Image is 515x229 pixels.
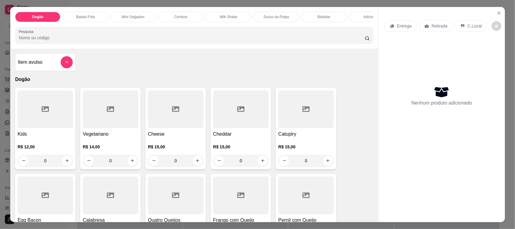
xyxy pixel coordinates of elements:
p: Combos [174,15,188,19]
p: Dogão [15,76,373,83]
button: decrease-product-quantity [84,156,94,166]
p: Nenhum produto adicionado [411,99,472,107]
p: Milk Shake [220,15,237,19]
button: decrease-product-quantity [492,21,501,31]
button: decrease-product-quantity [279,156,289,166]
button: Close [494,8,504,18]
p: Sucos da Polpa [263,15,289,19]
h4: Pernil com Queijo [278,217,334,224]
h4: Vegetariano [83,131,138,138]
p: Batata Frita [76,15,95,19]
label: Pesquisa [19,29,36,34]
button: decrease-product-quantity [214,156,224,166]
button: increase-product-quantity [258,156,267,166]
p: R$ 12,00 [17,144,73,150]
h4: Kids [17,131,73,138]
input: Pesquisa [19,35,365,41]
p: R$ 15,00 [278,144,334,150]
h4: Item avulso [18,59,43,66]
p: R$ 14,00 [83,144,138,150]
h4: Catupiry [278,131,334,138]
button: increase-product-quantity [62,156,72,166]
h4: Egg Bacon [17,217,73,224]
h4: Quatro Queijos [148,217,203,224]
p: Bebidas [317,15,330,19]
p: Entrega [397,23,412,29]
p: R$ 15,00 [148,144,203,150]
p: C.Local [467,23,482,29]
button: decrease-product-quantity [149,156,159,166]
p: Mini Salgados [122,15,144,19]
h4: Frango com Queijo [213,217,269,224]
h4: Cheese [148,131,203,138]
h4: Calabresa [83,217,138,224]
p: Dogão [32,15,43,19]
button: add-separate-item [61,56,73,68]
h4: Cheddar [213,131,269,138]
p: R$ 15,00 [213,144,269,150]
button: increase-product-quantity [192,156,202,166]
button: decrease-product-quantity [19,156,28,166]
button: increase-product-quantity [127,156,137,166]
p: Adicionais [363,15,380,19]
button: increase-product-quantity [323,156,332,166]
p: Retirada [431,23,447,29]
